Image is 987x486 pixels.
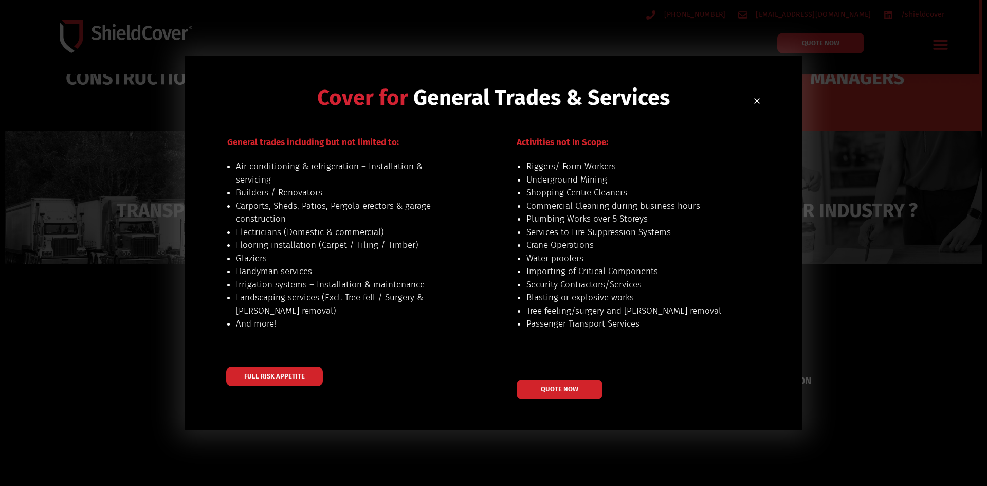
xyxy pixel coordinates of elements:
a: FULL RISK APPETITE [226,367,323,386]
li: Irrigation systems – Installation & maintenance [236,278,450,292]
span: Activities not In Scope: [517,137,608,148]
li: Security Contractors/Services [526,278,741,292]
li: Blasting or explosive works [526,291,741,304]
span: Cover for [317,85,408,111]
li: And more! [236,317,450,331]
iframe: LiveChat chat widget [785,119,987,486]
span: General Trades & Services [413,85,670,111]
li: Glaziers [236,252,450,265]
li: Plumbing Works over 5 Storeys [526,212,741,226]
a: QUOTE NOW [517,380,602,399]
li: Electricians (Domestic & commercial) [236,226,450,239]
li: Passenger Transport Services [526,317,741,331]
a: Close [753,97,761,105]
li: Commercial Cleaning during business hours [526,200,741,213]
li: Water proofers [526,252,741,265]
li: Riggers/ Form Workers [526,160,741,173]
li: Carports, Sheds, Patios, Pergola erectors & garage construction [236,200,450,226]
li: Tree feeling/surgery and [PERSON_NAME] removal [526,304,741,318]
li: Flooring installation (Carpet / Tiling / Timber) [236,239,450,252]
span: General trades including but not limited to: [227,137,399,148]
li: Builders / Renovators [236,186,450,200]
li: Shopping Centre Cleaners [526,186,741,200]
li: Air conditioning & refrigeration – Installation & servicing [236,160,450,186]
li: Landscaping services (Excl. Tree fell / Surgery & [PERSON_NAME] removal) [236,291,450,317]
li: Handyman services [236,265,450,278]
li: Importing of Critical Components [526,265,741,278]
li: Crane Operations [526,239,741,252]
li: Underground Mining [526,173,741,187]
span: FULL RISK APPETITE [244,373,305,380]
span: QUOTE NOW [541,386,578,392]
li: Services to Fire Suppression Systems [526,226,741,239]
